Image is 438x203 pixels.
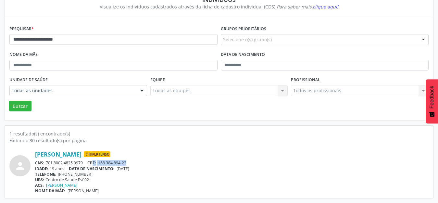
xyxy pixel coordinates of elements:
button: Buscar [9,101,31,112]
span: clique aqui! [313,4,338,10]
div: 701 8002 4825 0979 [35,160,429,166]
div: Exibindo 30 resultado(s) por página [9,137,429,144]
span: 168.384.894-22 [98,160,126,166]
span: CPF: [87,160,96,166]
label: Nome da mãe [9,50,38,60]
a: [PERSON_NAME] [46,183,77,188]
label: Profissional [291,75,320,85]
label: Equipe [150,75,165,85]
span: UBS: [35,177,44,183]
span: TELEFONE: [35,171,56,177]
span: Todas as unidades [12,87,134,94]
i: person [14,160,26,172]
span: ACS: [35,183,44,188]
span: Feedback [429,86,435,108]
label: Grupos prioritários [221,24,266,34]
span: NOME DA MÃE: [35,188,65,194]
span: DATA DE NASCIMENTO: [69,166,115,171]
div: 19 anos [35,166,429,171]
div: Visualize os indivíduos cadastrados através da ficha de cadastro individual (CDS). [14,3,424,10]
label: Unidade de saúde [9,75,48,85]
div: Centro de Saude Psf 02 [35,177,429,183]
div: [PHONE_NUMBER] [35,171,429,177]
div: 1 resultado(s) encontrado(s) [9,130,429,137]
span: IDADE: [35,166,48,171]
i: Para saber mais, [277,4,338,10]
span: [PERSON_NAME] [68,188,99,194]
span: Selecione o(s) grupo(s) [223,36,272,43]
span: [DATE] [117,166,129,171]
label: Pesquisar [9,24,34,34]
span: CNS: [35,160,44,166]
span: Hipertenso [84,151,110,157]
label: Data de nascimento [221,50,265,60]
button: Feedback - Mostrar pesquisa [426,79,438,123]
a: [PERSON_NAME] [35,151,81,158]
